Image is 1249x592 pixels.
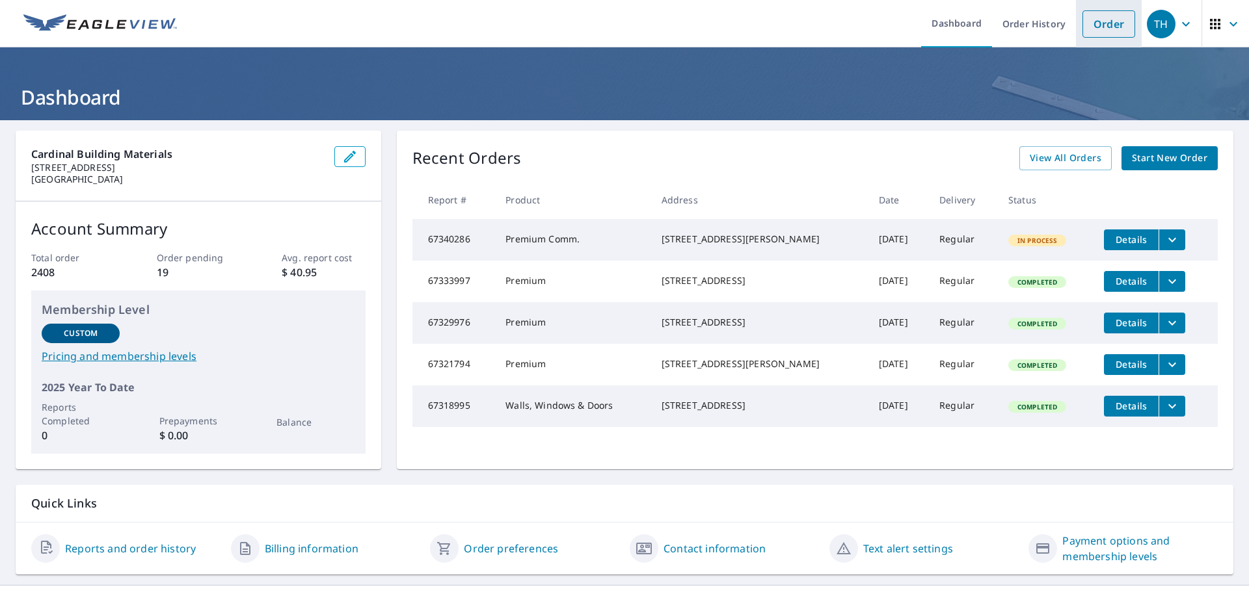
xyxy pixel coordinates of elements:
p: Order pending [157,251,240,264]
button: detailsBtn-67318995 [1104,396,1159,417]
td: 67333997 [412,261,496,302]
td: Regular [929,302,998,344]
p: 19 [157,264,240,280]
button: detailsBtn-67340286 [1104,229,1159,250]
button: filesDropdownBtn-67333997 [1159,271,1185,292]
td: Regular [929,344,998,385]
span: Start New Order [1132,150,1207,166]
td: Premium [495,302,651,344]
img: EV Logo [23,14,177,34]
button: filesDropdownBtn-67340286 [1159,229,1185,250]
a: Reports and order history [65,541,196,556]
p: 0 [42,428,120,443]
td: [DATE] [868,219,929,261]
p: $ 0.00 [159,428,237,443]
a: Order [1082,10,1135,38]
div: [STREET_ADDRESS] [662,316,858,329]
span: Completed [1010,319,1065,328]
span: Details [1112,275,1151,287]
p: $ 40.95 [282,264,365,280]
h1: Dashboard [16,84,1233,110]
p: Cardinal Building Materials [31,146,324,162]
button: filesDropdownBtn-67329976 [1159,313,1185,333]
a: Payment options and membership levels [1062,533,1218,564]
td: Regular [929,219,998,261]
td: 67329976 [412,302,496,344]
a: Billing information [265,541,358,556]
th: Address [651,181,868,219]
td: [DATE] [868,302,929,344]
p: Prepayments [159,414,237,428]
p: Quick Links [31,495,1218,511]
p: 2025 Year To Date [42,380,355,395]
span: Completed [1010,361,1065,370]
p: Membership Level [42,301,355,318]
td: [DATE] [868,344,929,385]
p: Total order [31,251,114,264]
div: TH [1147,10,1175,38]
td: 67321794 [412,344,496,385]
th: Status [998,181,1094,219]
span: Completed [1010,402,1065,411]
span: Completed [1010,277,1065,287]
div: [STREET_ADDRESS][PERSON_NAME] [662,233,858,246]
span: Details [1112,358,1151,370]
p: Account Summary [31,217,366,240]
a: Start New Order [1121,146,1218,170]
td: [DATE] [868,385,929,427]
a: Order preferences [464,541,558,556]
p: Reports Completed [42,400,120,428]
td: Premium [495,344,651,385]
td: Regular [929,385,998,427]
div: [STREET_ADDRESS][PERSON_NAME] [662,357,858,370]
p: [GEOGRAPHIC_DATA] [31,174,324,185]
p: Custom [64,328,98,339]
button: detailsBtn-67321794 [1104,354,1159,375]
a: Pricing and membership levels [42,348,355,364]
div: [STREET_ADDRESS] [662,274,858,287]
td: Premium [495,261,651,302]
p: 2408 [31,264,114,280]
td: [DATE] [868,261,929,302]
button: filesDropdownBtn-67321794 [1159,354,1185,375]
span: Details [1112,400,1151,412]
span: Details [1112,316,1151,329]
td: Walls, Windows & Doors [495,385,651,427]
td: Regular [929,261,998,302]
th: Date [868,181,929,219]
button: detailsBtn-67333997 [1104,271,1159,292]
p: Recent Orders [412,146,522,170]
span: View All Orders [1030,150,1101,166]
a: View All Orders [1019,146,1112,170]
th: Delivery [929,181,998,219]
td: 67340286 [412,219,496,261]
button: filesDropdownBtn-67318995 [1159,396,1185,417]
p: [STREET_ADDRESS] [31,162,324,174]
td: Premium Comm. [495,219,651,261]
p: Balance [276,415,355,429]
button: detailsBtn-67329976 [1104,313,1159,333]
div: [STREET_ADDRESS] [662,399,858,412]
a: Text alert settings [863,541,953,556]
th: Report # [412,181,496,219]
td: 67318995 [412,385,496,427]
span: In Process [1010,236,1066,245]
a: Contact information [664,541,766,556]
th: Product [495,181,651,219]
p: Avg. report cost [282,251,365,264]
span: Details [1112,233,1151,246]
